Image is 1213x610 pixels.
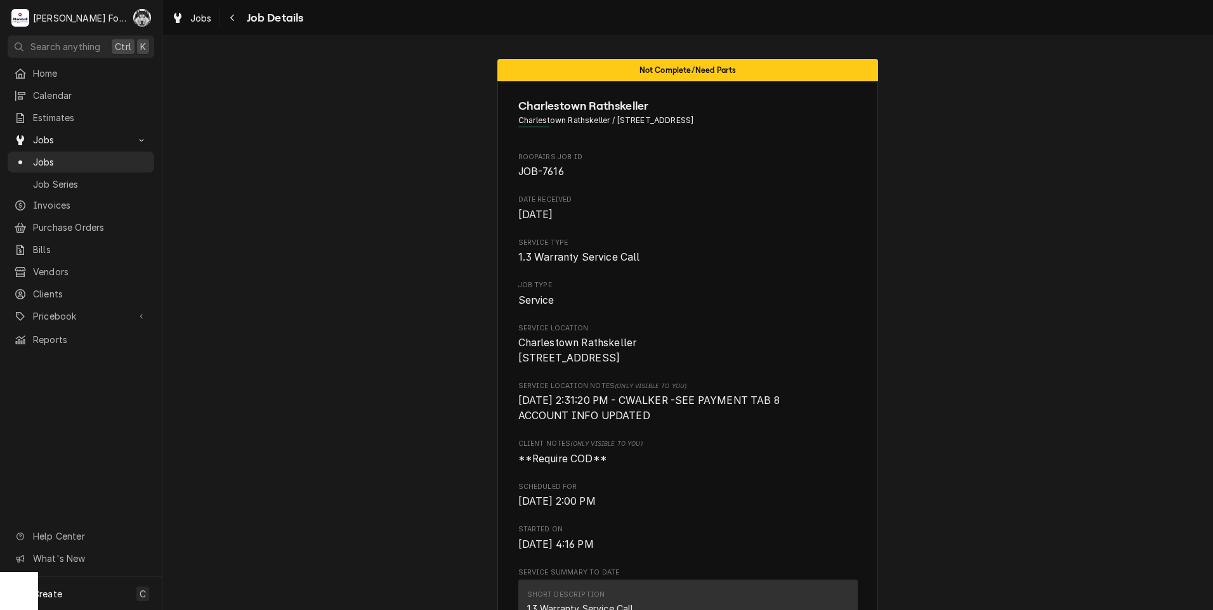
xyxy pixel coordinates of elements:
[33,529,147,543] span: Help Center
[518,323,858,366] div: Service Location
[518,381,858,424] div: [object Object]
[518,250,858,265] span: Service Type
[518,209,553,221] span: [DATE]
[518,451,858,467] span: [object Object]
[518,439,858,449] span: Client Notes
[8,526,154,547] a: Go to Help Center
[190,11,212,25] span: Jobs
[518,294,554,306] span: Service
[33,155,148,169] span: Jobs
[518,115,858,126] span: Address
[8,152,154,172] a: Jobs
[133,9,151,27] div: C(
[33,265,148,278] span: Vendors
[8,129,154,150] a: Go to Jobs
[518,293,858,308] span: Job Type
[30,40,100,53] span: Search anything
[8,548,154,569] a: Go to What's New
[133,9,151,27] div: Chris Murphy (103)'s Avatar
[8,306,154,327] a: Go to Pricebook
[527,590,605,600] div: Short Description
[518,207,858,223] span: Date Received
[33,588,62,599] span: Create
[497,59,878,81] div: Status
[8,107,154,128] a: Estimates
[518,251,640,263] span: 1.3 Warranty Service Call
[243,10,304,27] span: Job Details
[518,495,596,507] span: [DATE] 2:00 PM
[33,11,126,25] div: [PERSON_NAME] Food Equipment Service
[8,261,154,282] a: Vendors
[518,439,858,466] div: [object Object]
[518,494,858,509] span: Scheduled For
[518,152,858,179] div: Roopairs Job ID
[8,329,154,350] a: Reports
[8,217,154,238] a: Purchase Orders
[33,178,148,191] span: Job Series
[8,195,154,216] a: Invoices
[8,239,154,260] a: Bills
[33,198,148,212] span: Invoices
[33,309,129,323] span: Pricebook
[223,8,243,28] button: Navigate back
[518,335,858,365] span: Service Location
[518,537,858,552] span: Started On
[8,85,154,106] a: Calendar
[518,323,858,334] span: Service Location
[8,63,154,84] a: Home
[140,587,146,600] span: C
[518,164,858,179] span: Roopairs Job ID
[518,238,858,265] div: Service Type
[518,524,858,552] div: Started On
[33,287,148,301] span: Clients
[518,98,858,115] span: Name
[11,9,29,27] div: M
[518,482,858,492] span: Scheduled For
[518,393,858,423] span: [object Object]
[518,538,594,550] span: [DATE] 4:16 PM
[518,280,858,308] div: Job Type
[518,524,858,535] span: Started On
[518,165,564,178] span: JOB-7616
[518,337,637,364] span: Charlestown Rathskeller [STREET_ADDRESS]
[570,440,642,447] span: (Only Visible to You)
[518,98,858,136] div: Client Information
[518,280,858,290] span: Job Type
[33,133,129,146] span: Jobs
[115,40,131,53] span: Ctrl
[140,40,146,53] span: K
[518,482,858,509] div: Scheduled For
[166,8,217,29] a: Jobs
[518,152,858,162] span: Roopairs Job ID
[518,394,780,422] span: [DATE] 2:31:20 PM - CWALKER -SEE PAYMENT TAB 8 ACCOUNT INFO UPDATED
[8,36,154,58] button: Search anythingCtrlK
[33,67,148,80] span: Home
[518,238,858,248] span: Service Type
[518,568,858,578] span: Service Summary To Date
[33,333,148,346] span: Reports
[8,174,154,195] a: Job Series
[615,382,686,389] span: (Only Visible to You)
[33,552,147,565] span: What's New
[518,195,858,222] div: Date Received
[8,283,154,304] a: Clients
[33,243,148,256] span: Bills
[11,9,29,27] div: Marshall Food Equipment Service's Avatar
[33,221,148,234] span: Purchase Orders
[639,66,737,74] span: Not Complete/Need Parts
[518,381,858,391] span: Service Location Notes
[33,89,148,102] span: Calendar
[33,111,148,124] span: Estimates
[518,195,858,205] span: Date Received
